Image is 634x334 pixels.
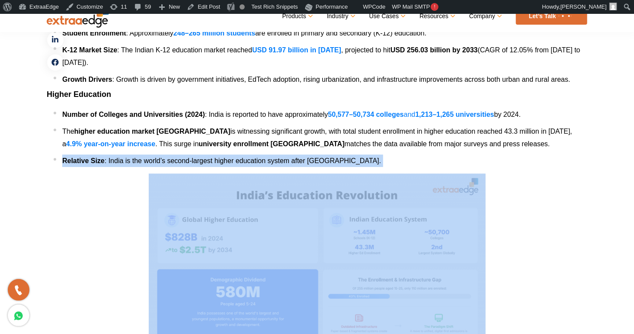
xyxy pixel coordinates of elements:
span: : Approximately [126,29,173,37]
b: higher education market [GEOGRAPHIC_DATA] [74,128,231,135]
span: : India is reported to have approximately [205,111,328,118]
b: K-12 Market Size [62,46,117,54]
span: The [62,128,74,135]
a: Products [282,10,312,22]
span: matches the data available from major surveys and press releases. [345,140,550,148]
span: , projected to hit [341,46,391,54]
a: Industry [327,10,354,22]
b: USD 256.03 billion by 2033 [391,46,478,54]
span: are enrolled in primary and secondary (K-12) education. [255,29,426,37]
span: : India is the world’s second-largest higher education system after [GEOGRAPHIC_DATA]. [105,157,381,164]
b: 50,577–50,734 colleges [328,111,403,118]
span: : Growth is driven by government initiatives, EdTech adoption, rising urbanization, and infrastru... [112,76,570,83]
b: university enrollment [GEOGRAPHIC_DATA] [199,140,344,148]
a: 50,577–50,734 collegesand1,213–1,265 universities [328,111,494,118]
a: 4.9% year-on-year increase [66,140,155,148]
span: (CAGR of 12.05% from [DATE] to [DATE]). [62,46,580,66]
span: is witnessing significant growth, with total student enrollment in higher education reached 43.3 ... [62,128,572,148]
a: Use Cases [369,10,404,22]
span: [PERSON_NAME] [560,3,607,10]
span: : The Indian K-12 education market reached [117,46,252,54]
h3: Higher Education [47,90,587,100]
a: facebook [47,54,64,71]
a: Company [469,10,501,22]
a: Resources [419,10,454,22]
b: 1,213–1,265 universities [415,111,494,118]
span: ! [431,3,439,11]
a: linkedin [47,31,64,48]
b: Student Enrollment [62,29,126,37]
a: 248–265 million students [173,29,255,37]
span: by 2024. [494,111,521,118]
a: Let’s Talk [516,8,587,25]
b: Growth Drivers [62,76,112,83]
b: Relative Size [62,157,105,164]
span: . This surge in [155,140,199,148]
a: USD 91.97 billion in [DATE] [252,46,341,54]
b: Number of Colleges and Universities (2024) [62,111,205,118]
span: and [404,111,416,118]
